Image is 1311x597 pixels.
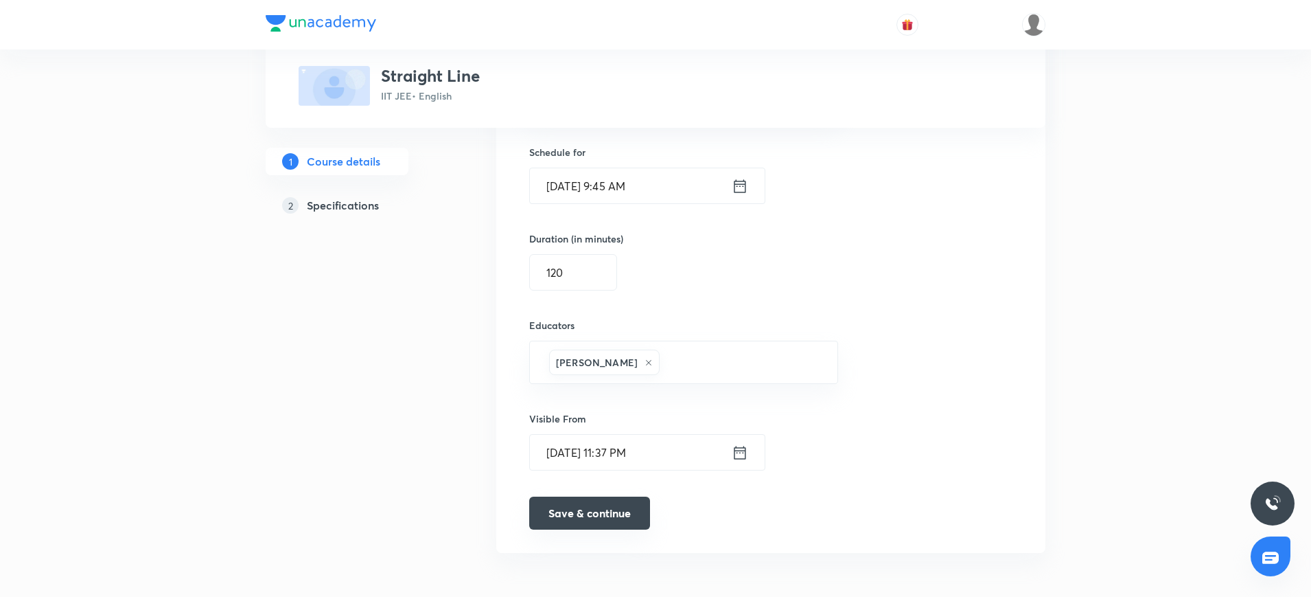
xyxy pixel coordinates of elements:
[529,497,650,530] button: Save & continue
[266,192,452,219] a: 2Specifications
[529,145,721,159] h6: Schedule for
[529,232,623,246] h6: Duration (in minutes)
[1022,13,1045,36] img: Huzaiff
[830,361,833,364] button: Open
[266,15,376,35] a: Company Logo
[307,197,379,214] h5: Specifications
[381,89,480,103] p: IIT JEE • English
[556,355,638,370] h6: [PERSON_NAME]
[529,318,838,333] h6: Educators
[266,15,376,32] img: Company Logo
[299,66,370,106] img: fallback-thumbnail.png
[896,14,918,36] button: avatar
[282,153,299,170] p: 1
[381,66,480,86] h3: Straight Line
[530,255,616,290] input: 120
[282,197,299,214] p: 2
[307,153,380,170] h5: Course details
[1264,495,1281,512] img: ttu
[529,412,809,426] h6: Visible From
[901,19,914,31] img: avatar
